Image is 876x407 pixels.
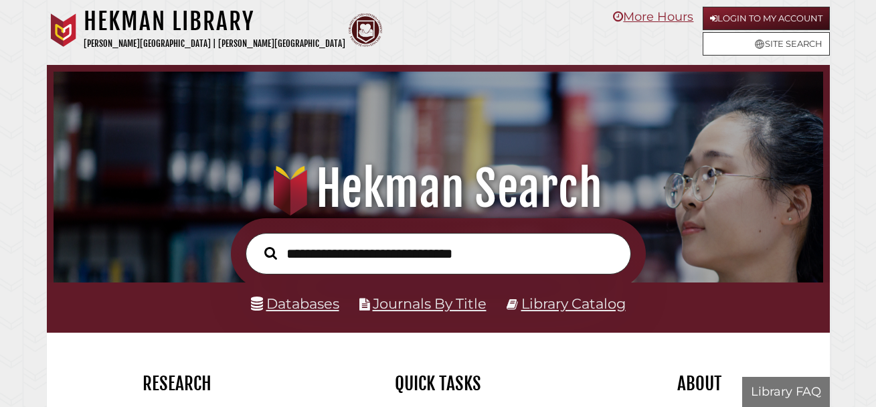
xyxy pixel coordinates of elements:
[613,9,693,24] a: More Hours
[318,372,559,395] h2: Quick Tasks
[47,13,80,47] img: Calvin University
[703,7,830,30] a: Login to My Account
[521,295,626,312] a: Library Catalog
[251,295,339,312] a: Databases
[66,159,810,218] h1: Hekman Search
[84,7,345,36] h1: Hekman Library
[57,372,298,395] h2: Research
[258,243,284,263] button: Search
[349,13,382,47] img: Calvin Theological Seminary
[84,36,345,52] p: [PERSON_NAME][GEOGRAPHIC_DATA] | [PERSON_NAME][GEOGRAPHIC_DATA]
[703,32,830,56] a: Site Search
[264,246,277,260] i: Search
[579,372,820,395] h2: About
[373,295,487,312] a: Journals By Title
